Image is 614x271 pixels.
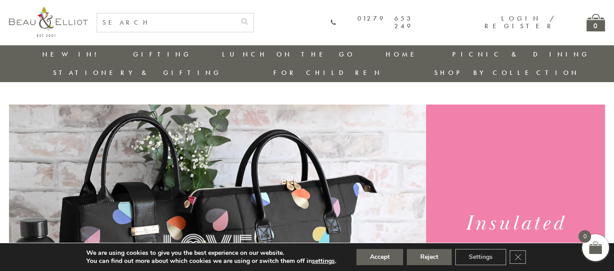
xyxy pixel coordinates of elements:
a: 01279 653 249 [330,15,413,31]
button: Settings [455,249,506,265]
a: Login / Register [485,14,555,31]
a: Home [386,50,422,59]
button: Reject [407,249,452,265]
a: Picnic & Dining [452,50,590,59]
a: Shop by collection [434,68,579,77]
a: Gifting [133,50,191,59]
button: settings [312,257,335,265]
a: For Children [273,68,383,77]
p: We are using cookies to give you the best experience on our website. [86,249,336,257]
button: Close GDPR Cookie Banner [510,250,526,264]
h1: Insulated Lunch Bags [435,210,596,265]
span: 0 [578,230,591,243]
input: SEARCH [97,13,236,32]
p: You can find out more about which cookies we are using or switch them off in . [86,257,336,265]
a: Stationery & Gifting [53,68,222,77]
img: logo [9,7,88,37]
a: Lunch On The Go [222,50,355,59]
a: 0 [587,14,605,31]
button: Accept [356,249,403,265]
a: New in! [42,50,102,59]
